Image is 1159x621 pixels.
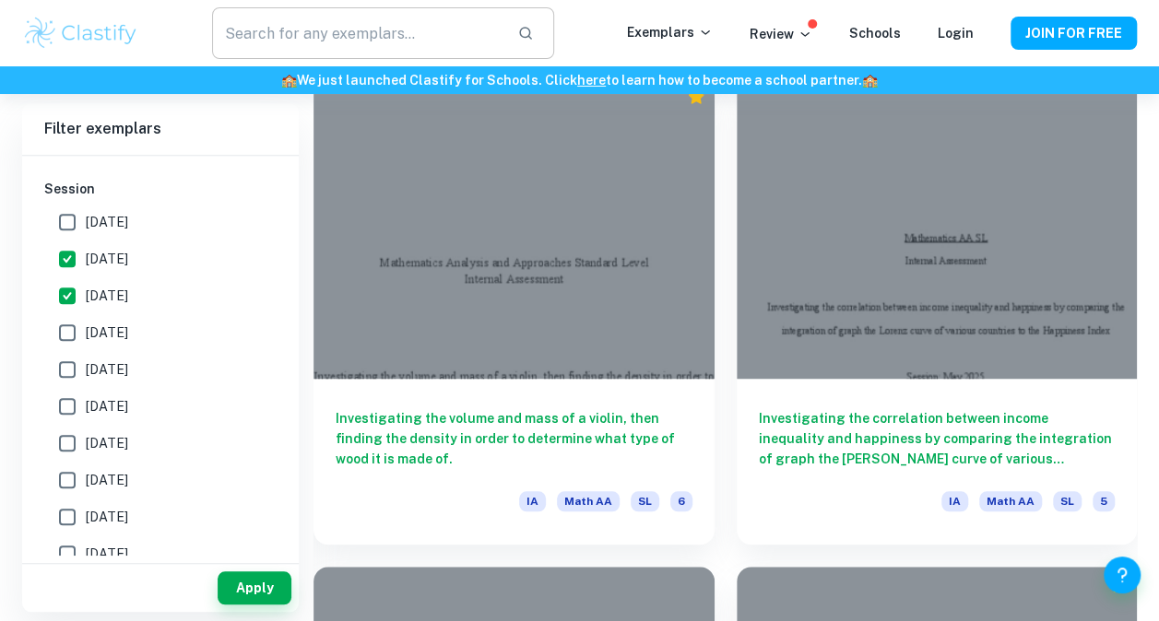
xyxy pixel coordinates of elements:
a: Investigating the volume and mass of a violin, then finding the density in order to determine wha... [313,78,715,545]
span: Math AA [557,491,620,511]
span: [DATE] [86,470,128,490]
span: [DATE] [86,544,128,564]
a: Investigating the correlation between income inequality and happiness by comparing the integratio... [737,78,1138,545]
span: IA [941,491,968,511]
span: [DATE] [86,249,128,269]
button: Help and Feedback [1104,557,1141,593]
h6: We just launched Clastify for Schools. Click to learn how to become a school partner. [4,70,1155,90]
span: [DATE] [86,286,128,306]
a: here [577,73,606,88]
input: Search for any exemplars... [212,7,502,59]
img: Clastify logo [22,15,139,52]
div: Premium [1109,576,1128,594]
h6: Investigating the volume and mass of a violin, then finding the density in order to determine wha... [336,408,692,469]
span: [DATE] [86,359,128,380]
span: 🏫 [862,73,878,88]
div: Premium [687,88,705,106]
span: [DATE] [86,507,128,527]
a: Login [938,26,974,41]
span: SL [631,491,659,511]
button: JOIN FOR FREE [1011,17,1137,50]
h6: Session [44,179,277,199]
h6: Investigating the correlation between income inequality and happiness by comparing the integratio... [759,408,1116,469]
span: SL [1053,491,1082,511]
span: 🏫 [281,73,297,88]
span: [DATE] [86,212,128,232]
a: Schools [849,26,901,41]
button: Apply [218,571,291,604]
span: Math AA [979,491,1042,511]
span: [DATE] [86,433,128,453]
h6: Filter exemplars [22,103,299,155]
span: [DATE] [86,396,128,416]
span: IA [519,491,546,511]
span: 5 [1093,491,1115,511]
p: Review [750,24,812,44]
span: 6 [670,491,692,511]
span: [DATE] [86,322,128,343]
p: Exemplars [627,22,713,42]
